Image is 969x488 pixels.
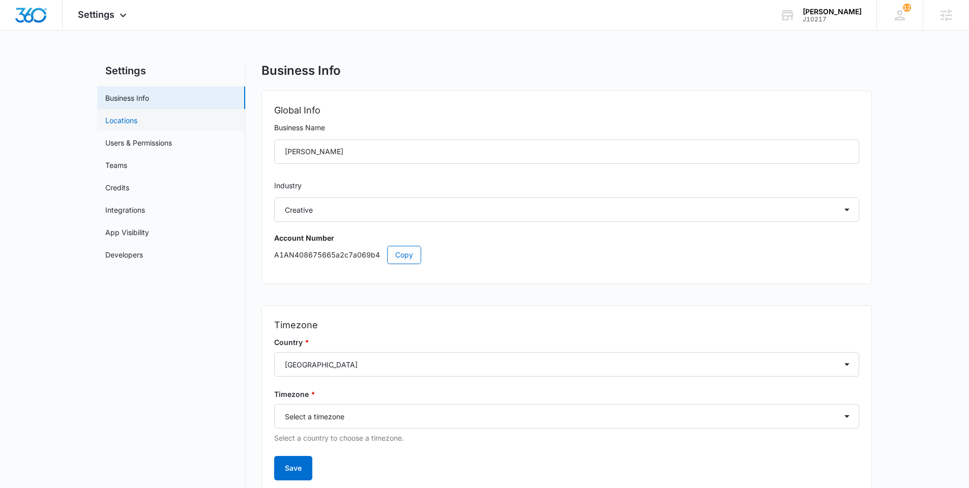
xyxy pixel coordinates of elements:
[274,456,312,480] button: Save
[97,63,245,78] h2: Settings
[387,246,421,264] button: Copy
[274,337,859,348] label: Country
[274,433,859,444] p: Select a country to choose a timezone.
[105,137,172,148] a: Users & Permissions
[803,8,862,16] div: account name
[274,122,859,133] label: Business Name
[274,234,334,242] strong: Account Number
[274,318,859,332] h2: Timezone
[105,115,137,126] a: Locations
[105,227,149,238] a: App Visibility
[105,93,149,103] a: Business Info
[803,16,862,23] div: account id
[274,246,859,264] p: A1AN408675665a2c7a069b4
[903,4,911,12] span: 12
[903,4,911,12] div: notifications count
[274,180,859,191] label: Industry
[274,103,859,118] h2: Global Info
[395,249,413,261] span: Copy
[105,205,145,215] a: Integrations
[274,389,859,400] label: Timezone
[78,9,114,20] span: Settings
[105,249,143,260] a: Developers
[105,182,129,193] a: Credits
[105,160,127,170] a: Teams
[261,63,341,78] h1: Business Info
